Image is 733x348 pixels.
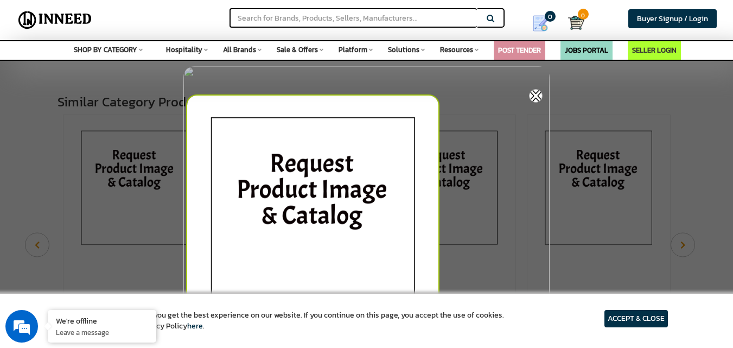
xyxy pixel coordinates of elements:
[628,9,717,28] a: Buyer Signup / Login
[166,45,202,55] span: Hospitality
[568,11,575,35] a: Cart 0
[532,15,549,31] img: Show My Quotes
[637,13,708,24] span: Buyer Signup / Login
[74,45,137,55] span: SHOP BY CATEGORY
[56,327,148,337] p: Leave a message
[230,8,477,28] input: Search for Brands, Products, Sellers, Manufacturers...
[568,15,584,31] img: Cart
[223,45,256,55] span: All Brands
[339,45,367,55] span: Platform
[498,45,541,55] a: POST TENDER
[277,45,318,55] span: Sale & Offers
[545,11,556,22] span: 0
[565,45,608,55] a: JOBS PORTAL
[56,315,148,326] div: We're offline
[388,45,419,55] span: Solutions
[187,320,203,332] a: here
[578,9,589,20] span: 0
[604,310,668,327] article: ACCEPT & CLOSE
[440,45,473,55] span: Resources
[632,45,677,55] a: SELLER LOGIN
[15,7,95,34] img: Inneed.Market
[65,310,504,332] article: We use cookies to ensure you get the best experience on our website. If you continue on this page...
[529,89,543,103] img: inneed-close-icon.png
[520,11,568,36] a: my Quotes 0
